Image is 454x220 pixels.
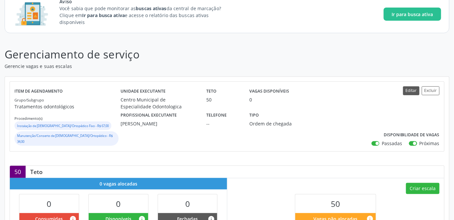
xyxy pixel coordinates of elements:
div: Ordem de chegada [249,120,305,127]
label: Unidade executante [121,86,166,97]
span: 50 [331,198,340,209]
p: Gerencie vagas e suas escalas [5,63,316,70]
label: Passadas [382,140,402,147]
label: Próximas [420,140,440,147]
button: Ir para busca ativa [384,8,441,21]
button: Excluir [422,86,440,95]
div: 0 [249,96,252,103]
p: Você sabia que pode monitorar as da central de marcação? Clique em e acesse o relatório das busca... [59,5,233,26]
button: Criar escala [406,183,440,194]
small: Manutenção/Conserto de [DEMOGRAPHIC_DATA]/Ortopédico - R$ 34,00 [17,134,113,144]
span: 0 [47,198,51,209]
span: 0 [116,198,121,209]
div: 0 vagas alocadas [10,178,227,189]
div: Centro Municipal de Especialidade Odontologica [121,96,197,110]
label: Item de agendamento [14,86,63,97]
strong: Ir para busca ativa [82,12,125,18]
label: Profissional executante [121,110,177,120]
span: Ir para busca ativa [392,11,433,18]
label: Vagas disponíveis [249,86,289,97]
label: Disponibilidade de vagas [384,130,440,140]
div: 50 [10,166,26,178]
div: [PERSON_NAME] [121,120,197,127]
div: -- [206,120,240,127]
p: Tratamentos odontológicos [14,103,121,110]
small: Instalação de [DEMOGRAPHIC_DATA]/Ortopédico Fixo - R$ 67,00 [17,124,109,128]
small: Procedimento(s) [14,116,42,121]
button: Editar [403,86,420,95]
span: 0 [185,198,190,209]
div: Teto [26,168,47,175]
div: 50 [206,96,240,103]
strong: buscas ativas [136,5,166,11]
label: Tipo [249,110,259,120]
label: Teto [206,86,216,97]
small: Grupo/Subgrupo [14,98,44,102]
p: Gerenciamento de serviço [5,46,316,63]
label: Telefone [206,110,227,120]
